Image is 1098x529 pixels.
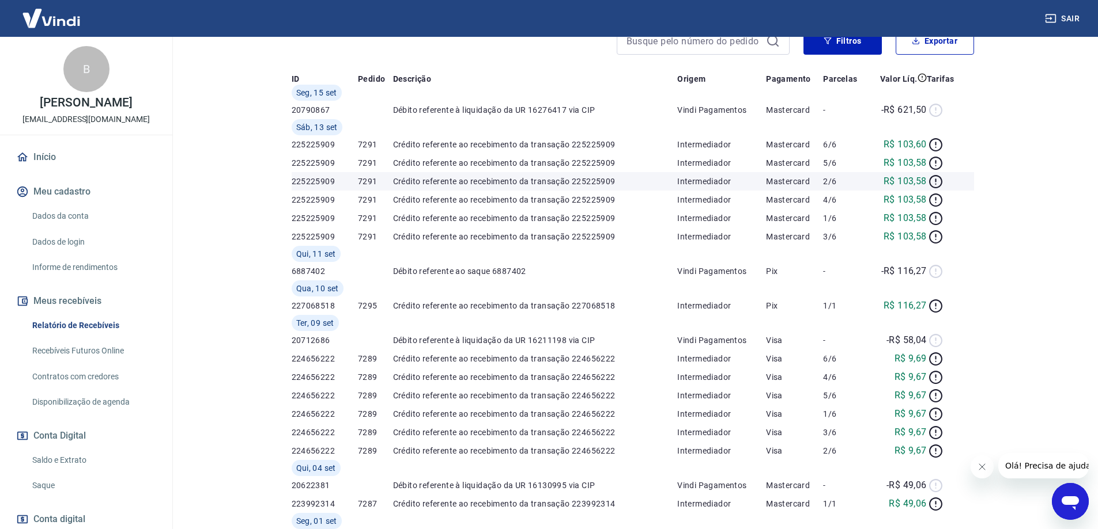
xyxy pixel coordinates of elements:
[393,139,678,150] p: Crédito referente ao recebimento da transação 225225909
[393,479,678,491] p: Débito referente à liquidação da UR 16130995 via CIP
[823,353,867,364] p: 6/6
[823,176,867,187] p: 2/6
[296,515,337,527] span: Seg, 01 set
[895,425,927,439] p: R$ 9,67
[292,157,359,169] p: 225225909
[677,353,766,364] p: Intermediador
[823,498,867,509] p: 1/1
[292,445,359,456] p: 224656222
[766,371,823,383] p: Visa
[677,390,766,401] p: Intermediador
[7,8,97,17] span: Olá! Precisa de ajuda?
[393,157,678,169] p: Crédito referente ao recebimento da transação 225225909
[358,139,393,150] p: 7291
[823,334,867,346] p: -
[677,139,766,150] p: Intermediador
[766,212,823,224] p: Mastercard
[677,300,766,311] p: Intermediador
[766,334,823,346] p: Visa
[677,479,766,491] p: Vindi Pagamentos
[358,231,393,242] p: 7291
[677,265,766,277] p: Vindi Pagamentos
[927,73,954,85] p: Tarifas
[823,300,867,311] p: 1/1
[358,353,393,364] p: 7289
[292,390,359,401] p: 224656222
[766,139,823,150] p: Mastercard
[677,212,766,224] p: Intermediador
[803,27,882,55] button: Filtros
[63,46,110,92] div: B
[28,448,159,472] a: Saldo e Extrato
[292,176,359,187] p: 225225909
[677,73,705,85] p: Origem
[33,511,85,527] span: Conta digital
[1052,483,1089,520] iframe: Botão para abrir a janela de mensagens
[28,339,159,363] a: Recebíveis Futuros Online
[677,157,766,169] p: Intermediador
[28,230,159,254] a: Dados de login
[823,390,867,401] p: 5/6
[358,427,393,438] p: 7289
[14,288,159,314] button: Meus recebíveis
[677,104,766,116] p: Vindi Pagamentos
[393,212,678,224] p: Crédito referente ao recebimento da transação 225225909
[884,174,927,188] p: R$ 103,58
[766,408,823,420] p: Visa
[28,204,159,228] a: Dados da conta
[292,300,359,311] p: 227068518
[881,103,927,117] p: -R$ 621,50
[998,453,1089,478] iframe: Mensagem da empresa
[766,157,823,169] p: Mastercard
[358,390,393,401] p: 7289
[823,73,857,85] p: Parcelas
[14,179,159,204] button: Meu cadastro
[823,139,867,150] p: 6/6
[358,194,393,205] p: 7291
[292,334,359,346] p: 20712686
[358,176,393,187] p: 7291
[393,300,678,311] p: Crédito referente ao recebimento da transação 227068518
[823,265,867,277] p: -
[971,455,994,478] iframe: Fechar mensagem
[823,157,867,169] p: 5/6
[677,334,766,346] p: Vindi Pagamentos
[884,193,927,207] p: R$ 103,58
[40,97,132,109] p: [PERSON_NAME]
[766,194,823,205] p: Mastercard
[292,212,359,224] p: 225225909
[358,408,393,420] p: 7289
[393,408,678,420] p: Crédito referente ao recebimento da transação 224656222
[393,265,678,277] p: Débito referente ao saque 6887402
[766,390,823,401] p: Visa
[895,370,927,384] p: R$ 9,67
[296,283,339,294] span: Qua, 10 set
[823,445,867,456] p: 2/6
[884,230,927,243] p: R$ 103,58
[823,194,867,205] p: 4/6
[22,113,150,125] p: [EMAIL_ADDRESS][DOMAIN_NAME]
[766,300,823,311] p: Pix
[14,144,159,170] a: Início
[292,479,359,491] p: 20622381
[884,299,927,313] p: R$ 116,27
[358,445,393,456] p: 7289
[292,139,359,150] p: 225225909
[766,445,823,456] p: Visa
[677,498,766,509] p: Intermediador
[393,176,678,187] p: Crédito referente ao recebimento da transação 225225909
[766,73,811,85] p: Pagamento
[886,333,927,347] p: -R$ 58,04
[677,231,766,242] p: Intermediador
[823,408,867,420] p: 1/6
[766,231,823,242] p: Mastercard
[677,194,766,205] p: Intermediador
[677,371,766,383] p: Intermediador
[1043,8,1084,29] button: Sair
[296,317,334,329] span: Ter, 09 set
[393,371,678,383] p: Crédito referente ao recebimento da transação 224656222
[296,121,338,133] span: Sáb, 13 set
[677,408,766,420] p: Intermediador
[292,371,359,383] p: 224656222
[823,371,867,383] p: 4/6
